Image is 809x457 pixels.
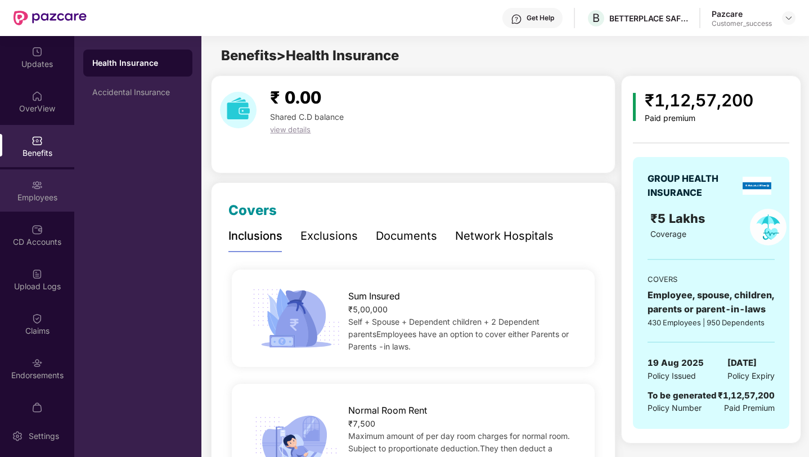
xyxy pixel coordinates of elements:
[648,317,775,328] div: 430 Employees | 950 Dependents
[249,285,344,352] img: icon
[32,224,43,235] img: svg+xml;base64,PHN2ZyBpZD0iQ0RfQWNjb3VudHMiIGRhdGEtbmFtZT0iQ0QgQWNjb3VudHMiIHhtbG5zPSJodHRwOi8vd3...
[724,402,775,414] span: Paid Premium
[270,112,344,122] span: Shared C.D balance
[32,91,43,102] img: svg+xml;base64,PHN2ZyBpZD0iSG9tZSIgeG1sbnM9Imh0dHA6Ly93d3cudzMub3JnLzIwMDAvc3ZnIiB3aWR0aD0iMjAiIG...
[784,14,793,23] img: svg+xml;base64,PHN2ZyBpZD0iRHJvcGRvd24tMzJ4MzIiIHhtbG5zPSJodHRwOi8vd3d3LnczLm9yZy8yMDAwL3N2ZyIgd2...
[511,14,522,25] img: svg+xml;base64,PHN2ZyBpZD0iSGVscC0zMngzMiIgeG1sbnM9Imh0dHA6Ly93d3cudzMub3JnLzIwMDAvc3ZnIiB3aWR0aD...
[645,114,753,123] div: Paid premium
[712,19,772,28] div: Customer_success
[270,87,321,107] span: ₹ 0.00
[32,135,43,146] img: svg+xml;base64,PHN2ZyBpZD0iQmVuZWZpdHMiIHhtbG5zPSJodHRwOi8vd3d3LnczLm9yZy8yMDAwL3N2ZyIgd2lkdGg9Ij...
[348,317,569,351] span: Self + Spouse + Dependent children + 2 Dependent parentsEmployees have an option to cover either ...
[527,14,554,23] div: Get Help
[32,313,43,324] img: svg+xml;base64,PHN2ZyBpZD0iQ2xhaW0iIHhtbG5zPSJodHRwOi8vd3d3LnczLm9yZy8yMDAwL3N2ZyIgd2lkdGg9IjIwIi...
[648,403,702,413] span: Policy Number
[32,357,43,369] img: svg+xml;base64,PHN2ZyBpZD0iRW5kb3JzZW1lbnRzIiB4bWxucz0iaHR0cDovL3d3dy53My5vcmcvMjAwMC9zdmciIHdpZH...
[455,227,554,245] div: Network Hospitals
[648,172,739,200] div: GROUP HEALTH INSURANCE
[743,177,771,195] img: insurerLogo
[12,431,23,442] img: svg+xml;base64,PHN2ZyBpZD0iU2V0dGluZy0yMHgyMCIgeG1sbnM9Imh0dHA6Ly93d3cudzMub3JnLzIwMDAvc3ZnIiB3aW...
[609,13,688,24] div: BETTERPLACE SAFETY SOLUTIONS PRIVATE LIMITED
[92,88,183,97] div: Accidental Insurance
[300,227,358,245] div: Exclusions
[32,402,43,413] img: svg+xml;base64,PHN2ZyBpZD0iTXlfT3JkZXJzIiBkYXRhLW5hbWU9Ik15IE9yZGVycyIgeG1sbnM9Imh0dHA6Ly93d3cudz...
[32,46,43,57] img: svg+xml;base64,PHN2ZyBpZD0iVXBkYXRlZCIgeG1sbnM9Imh0dHA6Ly93d3cudzMub3JnLzIwMDAvc3ZnIiB3aWR0aD0iMj...
[633,93,636,121] img: icon
[727,370,775,382] span: Policy Expiry
[648,370,696,382] span: Policy Issued
[228,227,282,245] div: Inclusions
[727,356,757,370] span: [DATE]
[25,431,62,442] div: Settings
[92,57,183,69] div: Health Insurance
[648,390,717,401] span: To be generated
[648,288,775,316] div: Employee, spouse, children, parents or parent-in-laws
[32,268,43,280] img: svg+xml;base64,PHN2ZyBpZD0iVXBsb2FkX0xvZ3MiIGRhdGEtbmFtZT0iVXBsb2FkIExvZ3MiIHhtbG5zPSJodHRwOi8vd3...
[348,289,400,303] span: Sum Insured
[650,211,708,226] span: ₹5 Lakhs
[712,8,772,19] div: Pazcare
[228,202,277,218] span: Covers
[718,389,775,402] div: ₹1,12,57,200
[348,404,427,418] span: Normal Room Rent
[221,47,399,64] span: Benefits > Health Insurance
[650,229,686,239] span: Coverage
[645,87,753,114] div: ₹1,12,57,200
[648,274,775,285] div: COVERS
[270,125,311,134] span: view details
[592,11,600,25] span: B
[648,356,704,370] span: 19 Aug 2025
[220,92,257,128] img: download
[14,11,87,25] img: New Pazcare Logo
[32,180,43,191] img: svg+xml;base64,PHN2ZyBpZD0iRW1wbG95ZWVzIiB4bWxucz0iaHR0cDovL3d3dy53My5vcmcvMjAwMC9zdmciIHdpZHRoPS...
[348,303,578,316] div: ₹5,00,000
[348,418,578,430] div: ₹7,500
[750,209,786,245] img: policyIcon
[376,227,437,245] div: Documents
